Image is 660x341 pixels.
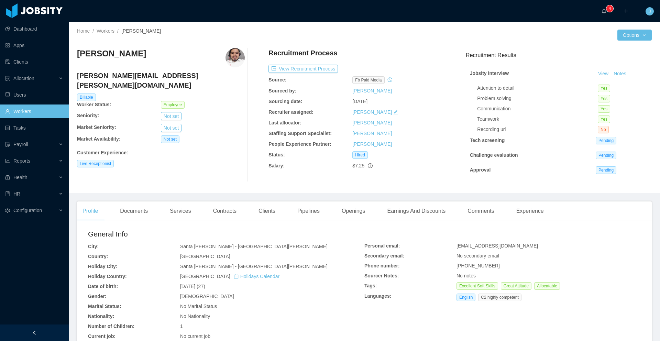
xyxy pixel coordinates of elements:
[456,282,498,290] span: Excellent Soft Skills
[268,77,286,82] b: Source:
[208,201,242,221] div: Contracts
[5,208,10,213] i: icon: setting
[456,294,475,301] span: English
[268,99,302,104] b: Sourcing date:
[596,71,611,76] a: View
[180,304,217,309] span: No Marital Status
[477,85,598,92] div: Attention to detail
[180,254,230,259] span: [GEOGRAPHIC_DATA]
[470,70,509,76] strong: Jobsity interview
[596,166,616,174] span: Pending
[88,254,108,259] b: Country:
[13,158,30,164] span: Reports
[364,253,404,258] b: Secondary email:
[180,284,205,289] span: [DATE] (27)
[88,323,134,329] b: Number of Children:
[624,9,628,13] i: icon: plus
[609,5,611,12] p: 4
[352,131,392,136] a: [PERSON_NAME]
[5,121,63,135] a: icon: profileTasks
[364,263,400,268] b: Phone number:
[352,120,392,125] a: [PERSON_NAME]
[5,104,63,118] a: icon: userWorkers
[364,293,392,299] b: Languages:
[596,137,616,144] span: Pending
[352,109,392,115] a: [PERSON_NAME]
[611,70,629,78] button: Notes
[456,273,476,278] span: No notes
[462,201,499,221] div: Comments
[477,126,598,133] div: Recording url
[268,109,313,115] b: Recruiter assigned:
[225,48,245,67] img: 2f00f13a-df02-410e-8a84-7a5e4c3762a9_6807d8751dfcc-400w.png
[617,30,652,41] button: Optionsicon: down
[180,313,210,319] span: No Nationality
[456,243,538,249] span: [EMAIL_ADDRESS][DOMAIN_NAME]
[77,71,245,90] h4: [PERSON_NAME][EMAIL_ADDRESS][PERSON_NAME][DOMAIN_NAME]
[5,175,10,180] i: icon: medicine-box
[5,158,10,163] i: icon: line-chart
[117,28,119,34] span: /
[649,7,651,15] span: J
[180,294,234,299] span: [DEMOGRAPHIC_DATA]
[92,28,94,34] span: /
[77,102,111,107] b: Worker Status:
[180,274,279,279] span: [GEOGRAPHIC_DATA]
[598,115,610,123] span: Yes
[598,85,610,92] span: Yes
[77,136,121,142] b: Market Availability:
[598,105,610,113] span: Yes
[268,65,338,73] button: icon: exportView Recruitment Process
[253,201,281,221] div: Clients
[364,283,377,288] b: Tags:
[534,282,560,290] span: Allocatable
[352,151,368,159] span: Hired
[5,191,10,196] i: icon: book
[77,124,116,130] b: Market Seniority:
[180,323,183,329] span: 1
[13,142,28,147] span: Payroll
[477,115,598,123] div: Teamwork
[368,163,373,168] span: info-circle
[13,191,20,197] span: HR
[352,76,384,84] span: fb paid media
[77,201,103,221] div: Profile
[88,284,118,289] b: Date of birth:
[466,51,652,59] h3: Recruitment Results
[5,55,63,69] a: icon: auditClients
[13,208,42,213] span: Configuration
[268,141,331,147] b: People Experience Partner:
[456,263,500,268] span: [PHONE_NUMBER]
[88,229,364,240] h2: General Info
[88,244,99,249] b: City:
[268,163,285,168] b: Salary:
[88,264,118,269] b: Holiday City:
[596,152,616,159] span: Pending
[161,101,185,109] span: Employee
[13,76,34,81] span: Allocation
[88,313,114,319] b: Nationality:
[352,88,392,93] a: [PERSON_NAME]
[292,201,325,221] div: Pipelines
[234,274,279,279] a: icon: calendarHolidays Calendar
[364,243,400,249] b: Personal email:
[5,88,63,102] a: icon: robotUsers
[598,95,610,102] span: Yes
[470,152,518,158] strong: Challenge evaluation
[88,294,107,299] b: Gender:
[470,167,491,173] strong: Approval
[77,28,90,34] a: Home
[393,110,398,114] i: icon: edit
[268,120,301,125] b: Last allocator:
[382,201,451,221] div: Earnings And Discounts
[602,9,606,13] i: icon: bell
[364,273,399,278] b: Sourcer Notes:
[598,126,608,133] span: No
[268,88,296,93] b: Sourced by:
[268,66,338,71] a: icon: exportView Recruitment Process
[5,142,10,147] i: icon: file-protect
[470,137,505,143] strong: Tech screening
[268,131,332,136] b: Staffing Support Specialist:
[501,282,531,290] span: Great Attitude
[88,333,115,339] b: Current job:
